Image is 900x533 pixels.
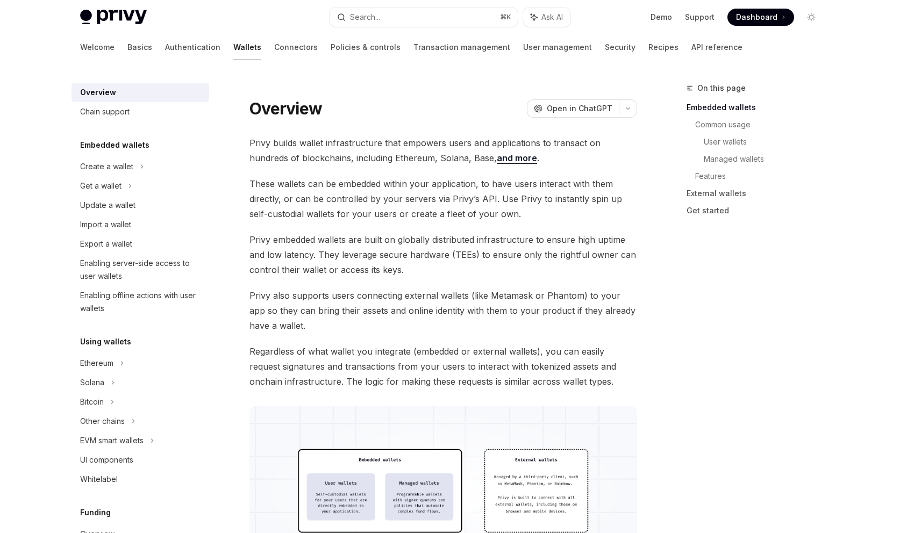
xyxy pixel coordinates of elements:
[687,99,828,116] a: Embedded wallets
[80,257,203,283] div: Enabling server-side access to user wallets
[651,12,672,23] a: Demo
[704,150,828,168] a: Managed wallets
[687,202,828,219] a: Get started
[72,234,209,254] a: Export a wallet
[249,288,637,333] span: Privy also supports users connecting external wallets (like Metamask or Phantom) to your app so t...
[80,415,125,428] div: Other chains
[685,12,715,23] a: Support
[72,450,209,470] a: UI components
[331,34,401,60] a: Policies & controls
[72,254,209,286] a: Enabling server-side access to user wallets
[165,34,220,60] a: Authentication
[695,116,828,133] a: Common usage
[350,11,380,24] div: Search...
[274,34,318,60] a: Connectors
[527,99,619,118] button: Open in ChatGPT
[80,199,135,212] div: Update a wallet
[736,12,777,23] span: Dashboard
[80,237,132,250] div: Export a wallet
[72,102,209,121] a: Chain support
[249,99,322,118] h1: Overview
[80,289,203,315] div: Enabling offline actions with user wallets
[80,473,118,486] div: Whitelabel
[648,34,678,60] a: Recipes
[249,135,637,165] span: Privy builds wallet infrastructure that empowers users and applications to transact on hundreds o...
[605,34,635,60] a: Security
[80,86,116,99] div: Overview
[80,395,104,408] div: Bitcoin
[249,344,637,389] span: Regardless of what wallet you integrate (embedded or external wallets), you can easily request si...
[413,34,510,60] a: Transaction management
[541,12,563,23] span: Ask AI
[523,8,570,27] button: Ask AI
[727,9,794,26] a: Dashboard
[547,103,612,114] span: Open in ChatGPT
[80,357,113,370] div: Ethereum
[72,215,209,234] a: Import a wallet
[249,232,637,277] span: Privy embedded wallets are built on globally distributed infrastructure to ensure high uptime and...
[80,453,133,466] div: UI components
[691,34,742,60] a: API reference
[80,139,149,152] h5: Embedded wallets
[803,9,820,26] button: Toggle dark mode
[127,34,152,60] a: Basics
[500,13,511,21] span: ⌘ K
[330,8,518,27] button: Search...⌘K
[697,82,746,95] span: On this page
[249,176,637,221] span: These wallets can be embedded within your application, to have users interact with them directly,...
[72,83,209,102] a: Overview
[695,168,828,185] a: Features
[72,470,209,489] a: Whitelabel
[72,286,209,318] a: Enabling offline actions with user wallets
[497,153,537,164] a: and more
[80,160,133,173] div: Create a wallet
[80,506,111,519] h5: Funding
[72,196,209,215] a: Update a wallet
[80,10,147,25] img: light logo
[80,376,104,389] div: Solana
[233,34,261,60] a: Wallets
[523,34,592,60] a: User management
[80,335,131,348] h5: Using wallets
[80,179,122,192] div: Get a wallet
[80,34,115,60] a: Welcome
[704,133,828,150] a: User wallets
[80,105,130,118] div: Chain support
[80,434,144,447] div: EVM smart wallets
[80,218,131,231] div: Import a wallet
[687,185,828,202] a: External wallets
